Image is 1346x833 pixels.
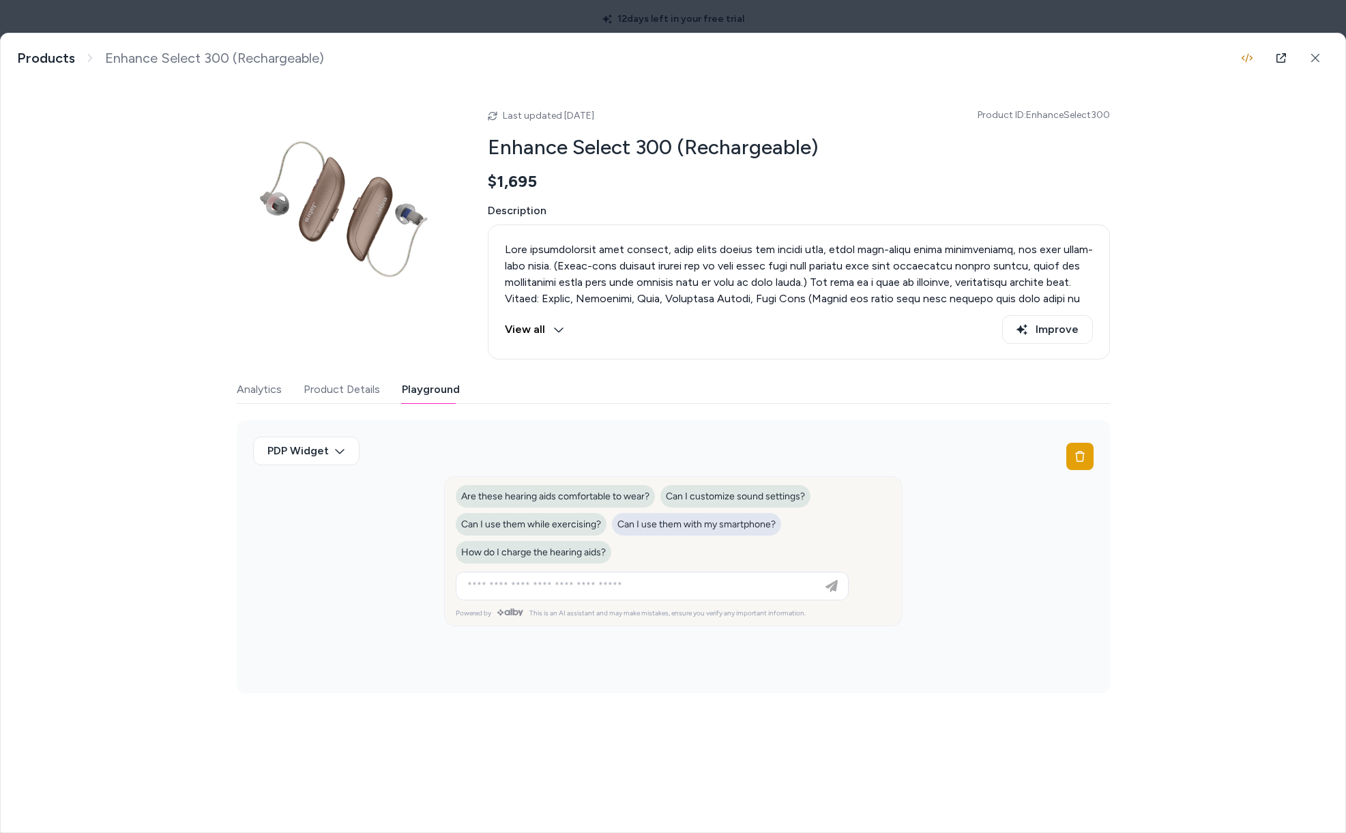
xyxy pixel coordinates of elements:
[237,99,455,317] img: sku_es300_bronze.jpg
[488,203,1110,219] span: Description
[237,376,282,403] button: Analytics
[1002,315,1093,344] button: Improve
[17,50,324,67] nav: breadcrumb
[267,443,329,459] span: PDP Widget
[105,50,324,67] span: Enhance Select 300 (Rechargeable)
[503,110,594,121] span: Last updated [DATE]
[402,376,460,403] button: Playground
[978,108,1110,122] span: Product ID: EnhanceSelect300
[17,50,75,67] a: Products
[304,376,380,403] button: Product Details
[253,437,360,465] button: PDP Widget
[488,134,1110,160] h2: Enhance Select 300 (Rechargeable)
[505,315,564,344] button: View all
[488,171,537,192] span: $1,695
